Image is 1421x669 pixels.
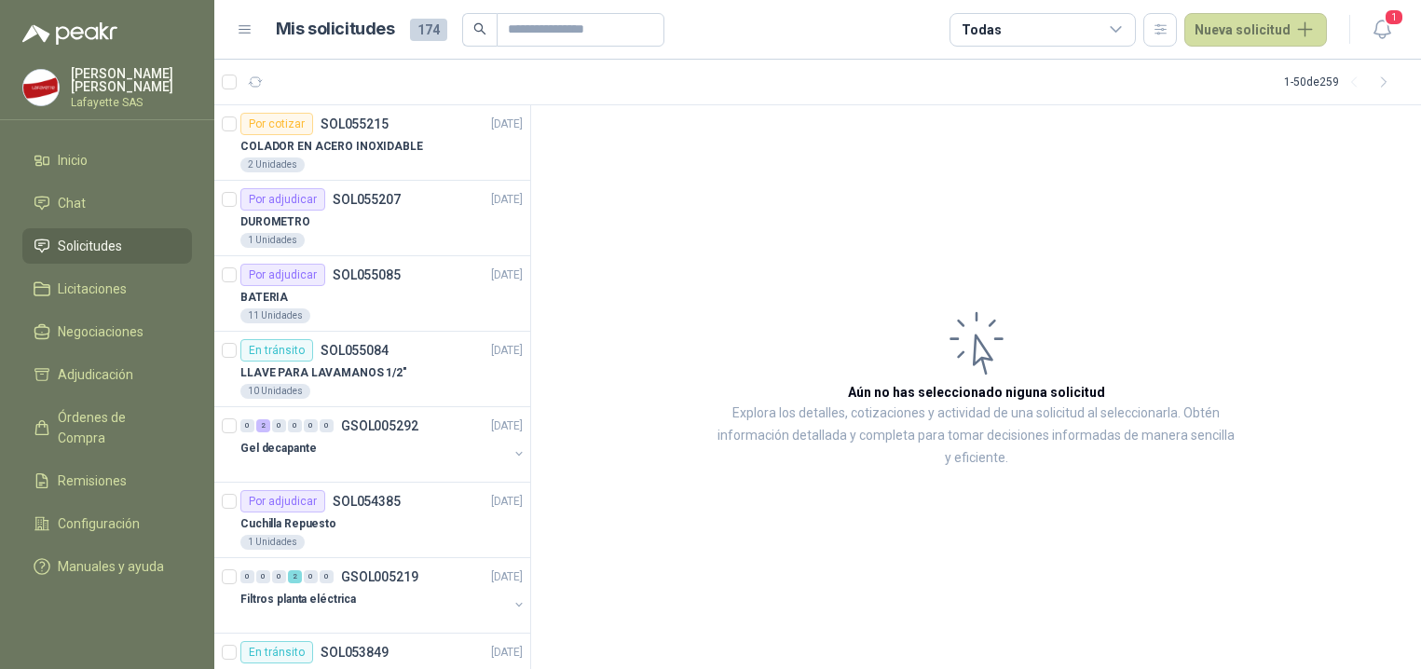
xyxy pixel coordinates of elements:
[58,556,164,577] span: Manuales y ayuda
[240,419,254,432] div: 0
[473,22,486,35] span: search
[214,256,530,332] a: Por adjudicarSOL055085[DATE] BATERIA11 Unidades
[321,344,389,357] p: SOL055084
[240,364,407,382] p: LLAVE PARA LAVAMANOS 1/2"
[58,407,174,448] span: Órdenes de Compra
[240,535,305,550] div: 1 Unidades
[256,419,270,432] div: 2
[240,233,305,248] div: 1 Unidades
[22,506,192,541] a: Configuración
[341,419,418,432] p: GSOL005292
[341,570,418,583] p: GSOL005219
[22,463,192,498] a: Remisiones
[333,193,401,206] p: SOL055207
[214,105,530,181] a: Por cotizarSOL055215[DATE] COLADOR EN ACERO INOXIDABLE2 Unidades
[22,271,192,307] a: Licitaciones
[240,213,310,231] p: DUROMETRO
[240,415,526,474] a: 0 2 0 0 0 0 GSOL005292[DATE] Gel decapante
[22,314,192,349] a: Negociaciones
[288,570,302,583] div: 2
[58,364,133,385] span: Adjudicación
[58,321,143,342] span: Negociaciones
[491,493,523,511] p: [DATE]
[491,644,523,662] p: [DATE]
[22,400,192,456] a: Órdenes de Compra
[256,570,270,583] div: 0
[288,419,302,432] div: 0
[71,97,192,108] p: Lafayette SAS
[962,20,1001,40] div: Todas
[1384,8,1404,26] span: 1
[240,515,336,533] p: Cuchilla Repuesto
[491,116,523,133] p: [DATE]
[491,342,523,360] p: [DATE]
[491,417,523,435] p: [DATE]
[320,419,334,432] div: 0
[321,117,389,130] p: SOL055215
[848,382,1105,403] h3: Aún no has seleccionado niguna solicitud
[214,483,530,558] a: Por adjudicarSOL054385[DATE] Cuchilla Repuesto1 Unidades
[240,384,310,399] div: 10 Unidades
[272,419,286,432] div: 0
[23,70,59,105] img: Company Logo
[58,193,86,213] span: Chat
[491,568,523,586] p: [DATE]
[214,181,530,256] a: Por adjudicarSOL055207[DATE] DUROMETRO1 Unidades
[240,308,310,323] div: 11 Unidades
[272,570,286,583] div: 0
[717,403,1235,470] p: Explora los detalles, cotizaciones y actividad de una solicitud al seleccionarla. Obtén informaci...
[22,185,192,221] a: Chat
[22,22,117,45] img: Logo peakr
[304,419,318,432] div: 0
[491,266,523,284] p: [DATE]
[333,495,401,508] p: SOL054385
[321,646,389,659] p: SOL053849
[1284,67,1399,97] div: 1 - 50 de 259
[1184,13,1327,47] button: Nueva solicitud
[22,143,192,178] a: Inicio
[240,339,313,362] div: En tránsito
[240,641,313,663] div: En tránsito
[58,279,127,299] span: Licitaciones
[240,490,325,512] div: Por adjudicar
[240,289,288,307] p: BATERIA
[240,566,526,625] a: 0 0 0 2 0 0 GSOL005219[DATE] Filtros planta eléctrica
[1365,13,1399,47] button: 1
[240,188,325,211] div: Por adjudicar
[240,591,356,608] p: Filtros planta eléctrica
[22,357,192,392] a: Adjudicación
[58,513,140,534] span: Configuración
[333,268,401,281] p: SOL055085
[240,570,254,583] div: 0
[410,19,447,41] span: 174
[22,228,192,264] a: Solicitudes
[214,332,530,407] a: En tránsitoSOL055084[DATE] LLAVE PARA LAVAMANOS 1/2"10 Unidades
[58,236,122,256] span: Solicitudes
[320,570,334,583] div: 0
[491,191,523,209] p: [DATE]
[58,150,88,171] span: Inicio
[240,157,305,172] div: 2 Unidades
[71,67,192,93] p: [PERSON_NAME] [PERSON_NAME]
[58,471,127,491] span: Remisiones
[240,138,423,156] p: COLADOR EN ACERO INOXIDABLE
[276,16,395,43] h1: Mis solicitudes
[240,264,325,286] div: Por adjudicar
[240,440,316,457] p: Gel decapante
[22,549,192,584] a: Manuales y ayuda
[304,570,318,583] div: 0
[240,113,313,135] div: Por cotizar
